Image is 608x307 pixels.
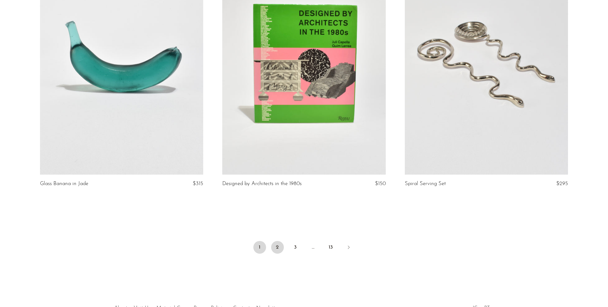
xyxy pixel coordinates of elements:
a: Next [342,241,355,255]
span: 1 [253,241,266,254]
span: $295 [556,181,568,186]
a: Glass Banana in Jade [40,181,88,187]
span: $315 [193,181,203,186]
a: Designed by Architects in the 1980s [222,181,302,187]
a: Spiral Serving Set [405,181,446,187]
a: 13 [324,241,337,254]
span: $150 [375,181,386,186]
span: … [307,241,319,254]
a: 3 [289,241,302,254]
a: 2 [271,241,284,254]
